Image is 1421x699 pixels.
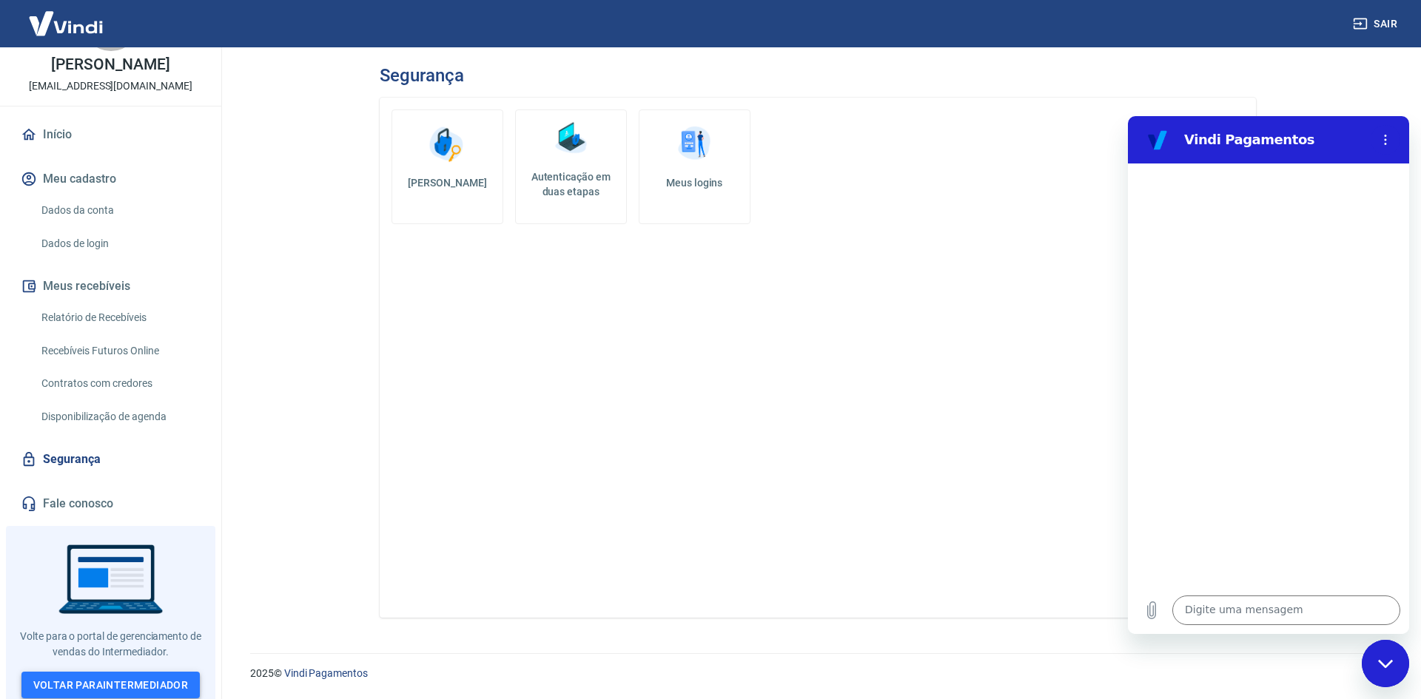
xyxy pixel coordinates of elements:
h3: Segurança [380,65,463,86]
a: Disponibilização de agenda [36,402,204,432]
a: Recebíveis Futuros Online [36,336,204,366]
a: Dados de login [36,229,204,259]
a: Início [18,118,204,151]
img: Alterar senha [425,122,469,166]
a: Contratos com credores [36,368,204,399]
h5: Meus logins [651,175,738,190]
img: Autenticação em duas etapas [548,116,593,161]
h5: Autenticação em duas etapas [522,169,620,199]
a: Relatório de Recebíveis [36,303,204,333]
iframe: Janela de mensagens [1128,116,1409,634]
a: [PERSON_NAME] [392,109,503,224]
img: Meus logins [672,122,716,166]
a: Segurança [18,443,204,476]
a: Meus logins [639,109,750,224]
a: Fale conosco [18,487,204,520]
a: Autenticação em duas etapas [515,109,627,224]
p: 2025 © [250,666,1385,681]
a: Dados da conta [36,195,204,226]
a: Voltar paraIntermediador [21,672,201,699]
h5: [PERSON_NAME] [404,175,491,190]
iframe: Botão para abrir a janela de mensagens, conversa em andamento [1362,640,1409,687]
a: Vindi Pagamentos [284,667,368,679]
button: Sair [1350,10,1403,38]
p: [PERSON_NAME] [51,57,169,72]
p: [EMAIL_ADDRESS][DOMAIN_NAME] [29,78,192,94]
img: Vindi [18,1,114,46]
button: Meu cadastro [18,163,204,195]
button: Meus recebíveis [18,270,204,303]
